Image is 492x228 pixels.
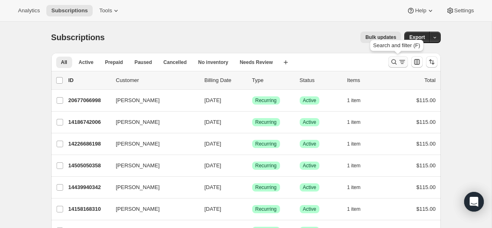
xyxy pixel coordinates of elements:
button: 1 item [347,95,370,106]
span: Active [303,97,317,104]
div: IDCustomerBilling DateTypeStatusItemsTotal [68,76,436,84]
p: 14505050358 [68,162,109,170]
span: Active [303,141,317,147]
span: Help [415,7,426,14]
button: Settings [441,5,479,16]
span: [PERSON_NAME] [116,118,160,126]
span: [DATE] [205,206,221,212]
button: 1 item [347,116,370,128]
span: [PERSON_NAME] [116,183,160,192]
span: [DATE] [205,184,221,190]
span: $115.00 [417,184,436,190]
span: Active [303,162,317,169]
button: Analytics [13,5,45,16]
span: [DATE] [205,162,221,169]
button: Create new view [279,57,292,68]
span: Export [409,34,425,41]
button: [PERSON_NAME] [111,181,193,194]
span: Paused [134,59,152,66]
span: Cancelled [164,59,187,66]
span: $115.00 [417,141,436,147]
span: Subscriptions [51,7,88,14]
button: Help [402,5,439,16]
div: Type [252,76,293,84]
button: [PERSON_NAME] [111,116,193,129]
span: [PERSON_NAME] [116,162,160,170]
span: Tools [99,7,112,14]
button: 1 item [347,160,370,171]
span: Recurring [255,184,277,191]
p: 14186742006 [68,118,109,126]
button: 1 item [347,203,370,215]
div: 20677066998[PERSON_NAME][DATE]SuccessRecurringSuccessActive1 item$115.00 [68,95,436,106]
span: Active [303,119,317,125]
button: Sort the results [426,56,437,68]
p: ID [68,76,109,84]
p: 20677066998 [68,96,109,105]
span: Analytics [18,7,40,14]
span: [PERSON_NAME] [116,205,160,213]
span: Recurring [255,97,277,104]
span: 1 item [347,119,361,125]
span: [PERSON_NAME] [116,140,160,148]
span: [DATE] [205,97,221,103]
button: Search and filter results [388,56,408,68]
span: Active [303,184,317,191]
button: Subscriptions [46,5,93,16]
div: 14186742006[PERSON_NAME][DATE]SuccessRecurringSuccessActive1 item$115.00 [68,116,436,128]
span: Recurring [255,119,277,125]
button: 1 item [347,138,370,150]
button: Export [404,32,430,43]
span: 1 item [347,206,361,212]
button: [PERSON_NAME] [111,159,193,172]
p: 14226686198 [68,140,109,148]
div: 14226686198[PERSON_NAME][DATE]SuccessRecurringSuccessActive1 item$115.00 [68,138,436,150]
span: All [61,59,67,66]
span: Recurring [255,141,277,147]
p: Status [300,76,341,84]
span: Needs Review [240,59,273,66]
span: $115.00 [417,97,436,103]
p: 14439940342 [68,183,109,192]
p: Billing Date [205,76,246,84]
span: No inventory [198,59,228,66]
span: $115.00 [417,119,436,125]
span: Settings [454,7,474,14]
span: 1 item [347,184,361,191]
div: Items [347,76,388,84]
span: Active [303,206,317,212]
button: 1 item [347,182,370,193]
span: [DATE] [205,141,221,147]
span: 1 item [347,162,361,169]
span: [PERSON_NAME] [116,96,160,105]
button: [PERSON_NAME] [111,137,193,150]
p: 14158168310 [68,205,109,213]
span: Bulk updates [365,34,396,41]
button: Bulk updates [360,32,401,43]
span: Recurring [255,162,277,169]
button: [PERSON_NAME] [111,94,193,107]
button: [PERSON_NAME] [111,203,193,216]
span: Recurring [255,206,277,212]
span: Subscriptions [51,33,105,42]
span: 1 item [347,97,361,104]
p: Customer [116,76,198,84]
span: 1 item [347,141,361,147]
button: Customize table column order and visibility [411,56,423,68]
span: $115.00 [417,162,436,169]
div: 14505050358[PERSON_NAME][DATE]SuccessRecurringSuccessActive1 item$115.00 [68,160,436,171]
div: Open Intercom Messenger [464,192,484,212]
button: Tools [94,5,125,16]
span: Active [79,59,93,66]
div: 14439940342[PERSON_NAME][DATE]SuccessRecurringSuccessActive1 item$115.00 [68,182,436,193]
span: [DATE] [205,119,221,125]
div: 14158168310[PERSON_NAME][DATE]SuccessRecurringSuccessActive1 item$115.00 [68,203,436,215]
span: Prepaid [105,59,123,66]
p: Total [424,76,435,84]
span: $115.00 [417,206,436,212]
